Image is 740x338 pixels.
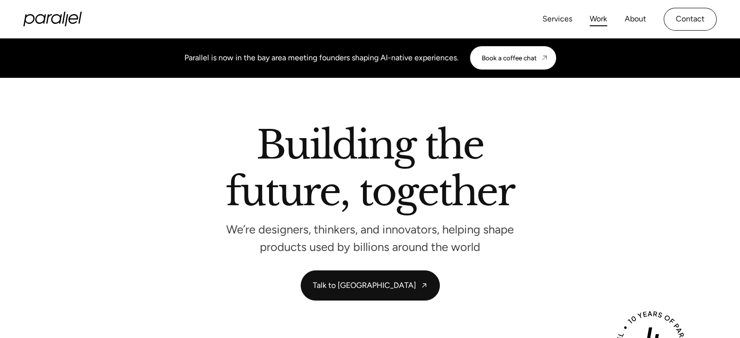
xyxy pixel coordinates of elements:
[226,126,514,215] h2: Building the future, together
[482,54,537,62] div: Book a coffee chat
[541,54,548,62] img: CTA arrow image
[590,12,607,26] a: Work
[664,8,717,31] a: Contact
[470,46,556,70] a: Book a coffee chat
[625,12,646,26] a: About
[224,225,516,251] p: We’re designers, thinkers, and innovators, helping shape products used by billions around the world
[542,12,572,26] a: Services
[184,52,458,64] div: Parallel is now in the bay area meeting founders shaping AI-native experiences.
[23,12,82,26] a: home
